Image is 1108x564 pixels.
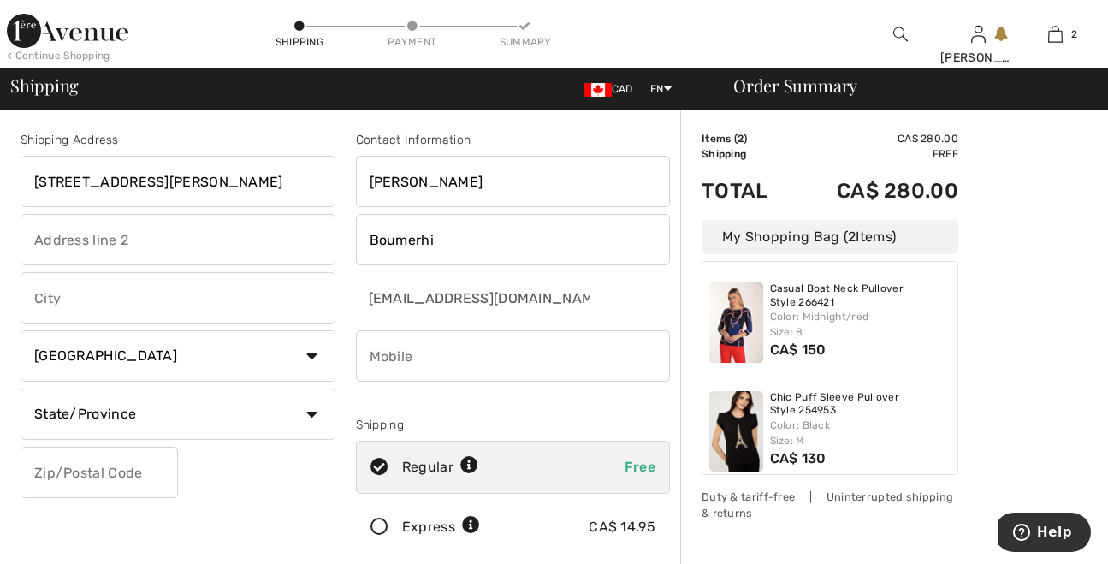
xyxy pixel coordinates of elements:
[848,229,856,245] span: 2
[792,131,958,146] td: CA$ 280.00
[702,131,792,146] td: Items ( )
[356,330,671,382] input: Mobile
[709,391,763,472] img: Chic Puff Sleeve Pullover Style 254953
[770,341,827,358] span: CA$ 150
[770,282,951,309] a: Casual Boat Neck Pullover Style 266421
[893,24,908,45] img: search the website
[1017,24,1093,45] a: 2
[387,34,438,50] div: Payment
[356,416,671,434] div: Shipping
[356,214,671,265] input: Last name
[402,517,480,537] div: Express
[1071,27,1077,42] span: 2
[792,146,958,162] td: Free
[21,447,178,498] input: Zip/Postal Code
[584,83,612,97] img: Canadian Dollar
[21,156,335,207] input: Address line 1
[589,517,655,537] div: CA$ 14.95
[356,131,671,149] div: Contact Information
[356,272,592,324] input: E-mail
[971,26,986,42] a: Sign In
[402,457,478,478] div: Regular
[702,146,792,162] td: Shipping
[1048,24,1063,45] img: My Bag
[971,24,986,45] img: My Info
[770,450,827,466] span: CA$ 130
[7,14,128,48] img: 1ère Avenue
[702,489,958,521] div: Duty & tariff-free | Uninterrupted shipping & returns
[500,34,551,50] div: Summary
[770,418,951,448] div: Color: Black Size: M
[770,391,951,418] a: Chic Puff Sleeve Pullover Style 254953
[940,49,1016,67] div: [PERSON_NAME]
[738,133,744,145] span: 2
[702,162,792,220] td: Total
[792,162,958,220] td: CA$ 280.00
[584,83,640,95] span: CAD
[21,214,335,265] input: Address line 2
[356,156,671,207] input: First name
[21,131,335,149] div: Shipping Address
[998,513,1091,555] iframe: Opens a widget where you can find more information
[702,220,958,254] div: My Shopping Bag ( Items)
[650,83,672,95] span: EN
[21,272,335,324] input: City
[709,282,763,363] img: Casual Boat Neck Pullover Style 266421
[625,459,655,475] span: Free
[7,48,110,63] div: < Continue Shopping
[10,77,79,94] span: Shipping
[713,77,1098,94] div: Order Summary
[770,309,951,340] div: Color: Midnight/red Size: 8
[274,34,325,50] div: Shipping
